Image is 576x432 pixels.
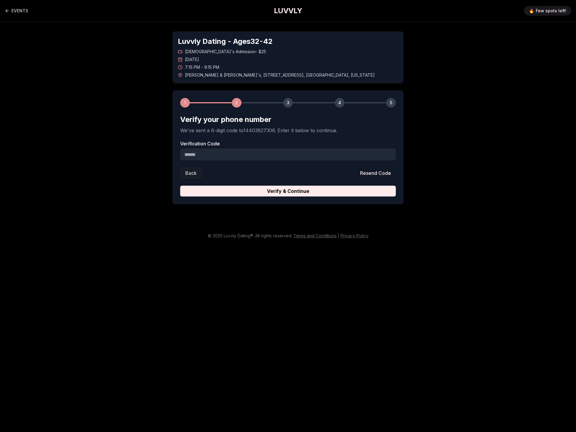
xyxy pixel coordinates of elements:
div: 5 [386,98,396,108]
button: Resend Code [355,168,396,178]
a: LUVVLY [274,6,302,16]
div: 4 [335,98,344,108]
button: Back [180,168,202,178]
label: Verification Code [180,141,396,146]
span: | [338,233,339,238]
span: [DATE] [185,56,199,62]
button: Verify & Continue [180,186,396,196]
a: Back to events [5,5,28,17]
h2: Verify your phone number [180,115,396,124]
span: 🔥 [529,8,534,14]
div: 2 [232,98,241,108]
span: 7:15 PM - 9:15 PM [185,64,219,70]
span: [PERSON_NAME] & [PERSON_NAME]'s , [STREET_ADDRESS] , [GEOGRAPHIC_DATA] , [US_STATE] [185,72,375,78]
p: We've sent a 6-digit code to 14403827306 . Enter it below to continue. [180,127,396,134]
span: Few spots left! [536,8,566,14]
div: 3 [283,98,293,108]
a: Privacy Policy [341,233,368,238]
a: Terms and Conditions [293,233,337,238]
span: [DEMOGRAPHIC_DATA]'s Admission - $25 [185,49,266,55]
h1: Luvvly Dating - Ages 32 - 42 [178,37,398,46]
div: 1 [180,98,190,108]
